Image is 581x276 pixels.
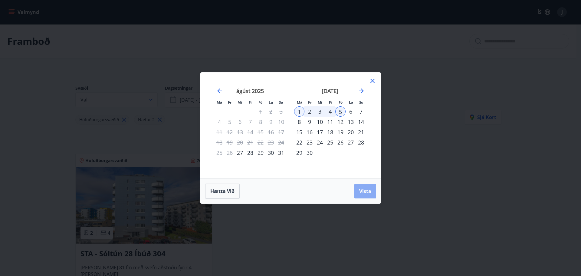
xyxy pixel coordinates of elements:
[235,137,245,148] td: Not available. miðvikudagur, 20. ágúst 2025
[335,137,346,148] div: 26
[294,137,304,148] td: Choose mánudagur, 22. september 2025 as your check-in date. It’s available.
[304,127,315,137] div: 16
[346,127,356,137] td: Choose laugardagur, 20. september 2025 as your check-in date. It’s available.
[249,100,252,105] small: Fi
[294,117,304,127] div: 8
[346,117,356,127] td: Choose laugardagur, 13. september 2025 as your check-in date. It’s available.
[335,106,346,117] td: Selected as end date. föstudagur, 5. september 2025
[294,148,304,158] div: 29
[235,148,245,158] div: 27
[297,100,302,105] small: Má
[335,117,346,127] div: 12
[335,106,346,117] div: 5
[205,184,240,199] button: Hætta við
[235,117,245,127] td: Not available. miðvikudagur, 6. ágúst 2025
[214,137,225,148] td: Not available. mánudagur, 18. ágúst 2025
[325,137,335,148] td: Choose fimmtudagur, 25. september 2025 as your check-in date. It’s available.
[214,117,225,127] td: Not available. mánudagur, 4. ágúst 2025
[325,127,335,137] div: 18
[236,87,264,95] strong: ágúst 2025
[255,148,266,158] td: Choose föstudagur, 29. ágúst 2025 as your check-in date. It’s available.
[276,148,286,158] td: Choose sunnudagur, 31. ágúst 2025 as your check-in date. It’s available.
[266,148,276,158] td: Choose laugardagur, 30. ágúst 2025 as your check-in date. It’s available.
[304,137,315,148] td: Choose þriðjudagur, 23. september 2025 as your check-in date. It’s available.
[356,127,366,137] div: 21
[255,127,266,137] td: Not available. föstudagur, 15. ágúst 2025
[325,117,335,127] td: Choose fimmtudagur, 11. september 2025 as your check-in date. It’s available.
[356,137,366,148] div: 28
[315,137,325,148] td: Choose miðvikudagur, 24. september 2025 as your check-in date. It’s available.
[304,106,315,117] td: Selected. þriðjudagur, 2. september 2025
[356,127,366,137] td: Choose sunnudagur, 21. september 2025 as your check-in date. It’s available.
[349,100,353,105] small: La
[329,100,332,105] small: Fi
[245,148,255,158] td: Choose fimmtudagur, 28. ágúst 2025 as your check-in date. It’s available.
[266,117,276,127] td: Not available. laugardagur, 9. ágúst 2025
[225,148,235,158] td: Not available. þriðjudagur, 26. ágúst 2025
[356,117,366,127] div: 14
[358,87,365,95] div: Move forward to switch to the next month.
[354,184,376,198] button: Vista
[294,106,304,117] td: Selected as start date. mánudagur, 1. september 2025
[335,137,346,148] td: Choose föstudagur, 26. september 2025 as your check-in date. It’s available.
[356,106,366,117] td: Choose sunnudagur, 7. september 2025 as your check-in date. It’s available.
[346,106,356,117] div: 6
[294,106,304,117] div: 1
[325,137,335,148] div: 25
[266,106,276,117] td: Not available. laugardagur, 2. ágúst 2025
[339,100,343,105] small: Fö
[214,148,225,158] td: Not available. mánudagur, 25. ágúst 2025
[255,137,266,148] td: Not available. föstudagur, 22. ágúst 2025
[238,100,242,105] small: Mi
[315,106,325,117] div: 3
[214,127,225,137] td: Not available. mánudagur, 11. ágúst 2025
[356,137,366,148] td: Choose sunnudagur, 28. september 2025 as your check-in date. It’s available.
[346,127,356,137] div: 20
[359,188,371,195] span: Vista
[276,137,286,148] td: Not available. sunnudagur, 24. ágúst 2025
[279,100,283,105] small: Su
[269,100,273,105] small: La
[315,137,325,148] div: 24
[346,137,356,148] td: Choose laugardagur, 27. september 2025 as your check-in date. It’s available.
[356,117,366,127] td: Choose sunnudagur, 14. september 2025 as your check-in date. It’s available.
[235,148,245,158] td: Choose miðvikudagur, 27. ágúst 2025 as your check-in date. It’s available.
[356,106,366,117] div: 7
[304,127,315,137] td: Choose þriðjudagur, 16. september 2025 as your check-in date. It’s available.
[335,127,346,137] div: 19
[304,148,315,158] div: 30
[228,100,231,105] small: Þr
[335,117,346,127] td: Choose föstudagur, 12. september 2025 as your check-in date. It’s available.
[304,148,315,158] td: Choose þriðjudagur, 30. september 2025 as your check-in date. It’s available.
[304,137,315,148] div: 23
[208,80,374,171] div: Calendar
[245,137,255,148] td: Not available. fimmtudagur, 21. ágúst 2025
[217,100,222,105] small: Má
[266,137,276,148] td: Not available. laugardagur, 23. ágúst 2025
[210,188,235,195] span: Hætta við
[304,117,315,127] td: Choose þriðjudagur, 9. september 2025 as your check-in date. It’s available.
[325,106,335,117] td: Selected. fimmtudagur, 4. september 2025
[318,100,322,105] small: Mi
[315,127,325,137] td: Choose miðvikudagur, 17. september 2025 as your check-in date. It’s available.
[325,117,335,127] div: 11
[335,127,346,137] td: Choose föstudagur, 19. september 2025 as your check-in date. It’s available.
[255,106,266,117] td: Not available. föstudagur, 1. ágúst 2025
[304,106,315,117] div: 2
[315,127,325,137] div: 17
[225,137,235,148] td: Not available. þriðjudagur, 19. ágúst 2025
[255,117,266,127] td: Not available. föstudagur, 8. ágúst 2025
[266,148,276,158] div: 30
[245,127,255,137] td: Not available. fimmtudagur, 14. ágúst 2025
[294,127,304,137] td: Choose mánudagur, 15. september 2025 as your check-in date. It’s available.
[304,117,315,127] div: 9
[276,148,286,158] div: 31
[325,106,335,117] div: 4
[346,106,356,117] td: Choose laugardagur, 6. september 2025 as your check-in date. It’s available.
[308,100,312,105] small: Þr
[276,117,286,127] td: Not available. sunnudagur, 10. ágúst 2025
[258,100,262,105] small: Fö
[294,137,304,148] div: 22
[216,87,223,95] div: Move backward to switch to the previous month.
[325,127,335,137] td: Choose fimmtudagur, 18. september 2025 as your check-in date. It’s available.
